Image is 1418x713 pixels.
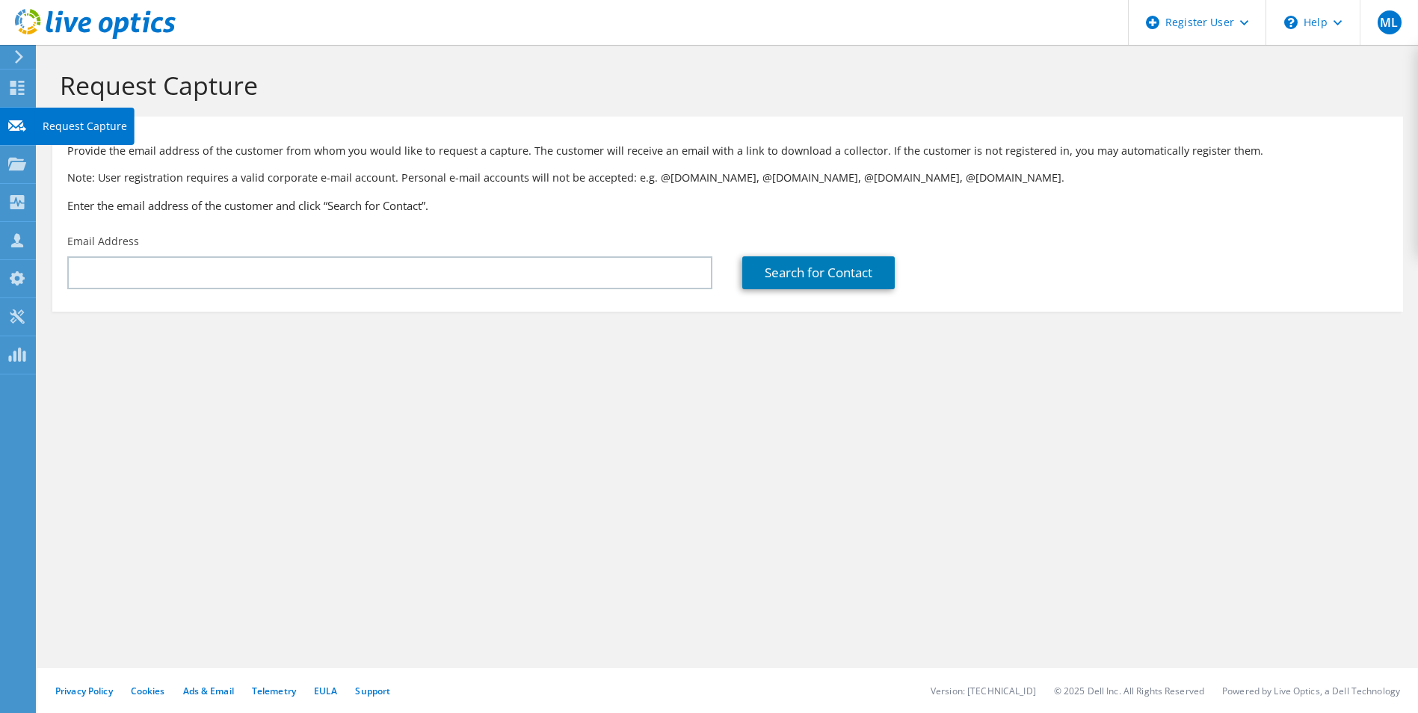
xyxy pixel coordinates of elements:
[67,170,1388,186] p: Note: User registration requires a valid corporate e-mail account. Personal e-mail accounts will ...
[931,685,1036,697] li: Version: [TECHNICAL_ID]
[252,685,296,697] a: Telemetry
[67,234,139,249] label: Email Address
[1054,685,1204,697] li: © 2025 Dell Inc. All Rights Reserved
[55,685,113,697] a: Privacy Policy
[742,256,895,289] a: Search for Contact
[314,685,337,697] a: EULA
[35,108,135,145] div: Request Capture
[1222,685,1400,697] li: Powered by Live Optics, a Dell Technology
[183,685,234,697] a: Ads & Email
[1378,10,1402,34] span: ML
[67,143,1388,159] p: Provide the email address of the customer from whom you would like to request a capture. The cust...
[1284,16,1298,29] svg: \n
[60,70,1388,101] h1: Request Capture
[67,197,1388,214] h3: Enter the email address of the customer and click “Search for Contact”.
[131,685,165,697] a: Cookies
[355,685,390,697] a: Support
